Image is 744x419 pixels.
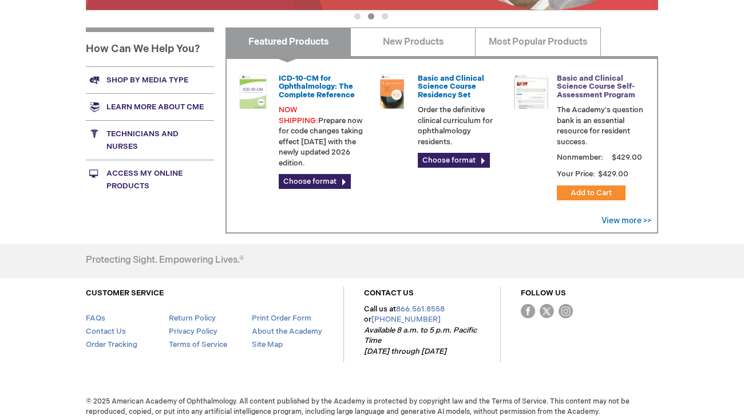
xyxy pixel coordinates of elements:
[86,314,105,323] a: FAQs
[252,314,311,323] a: Print Order Form
[279,74,355,100] a: ICD-10-CM for Ophthalmology: The Complete Reference
[521,288,566,298] a: FOLLOW US
[225,27,351,56] a: Featured Products
[236,74,270,109] img: 0120008u_42.png
[364,288,414,298] a: CONTACT US
[354,13,361,19] button: 1 of 3
[540,304,554,318] img: Twitter
[475,27,600,56] a: Most Popular Products
[514,74,548,109] img: bcscself_20.jpg
[382,13,388,19] button: 3 of 3
[610,153,644,162] span: $429.00
[169,327,217,336] a: Privacy Policy
[86,27,214,66] h1: How Can We Help You?
[279,105,318,125] font: NOW SHIPPING:
[86,288,164,298] a: CUSTOMER SERVICE
[86,340,137,349] a: Order Tracking
[557,185,626,200] button: Add to Cart
[86,93,214,120] a: Learn more about CME
[557,74,635,100] a: Basic and Clinical Science Course Self-Assessment Program
[169,314,216,323] a: Return Policy
[279,174,351,189] a: Choose format
[252,340,283,349] a: Site Map
[364,304,480,357] p: Call us at or
[86,255,244,266] h4: Protecting Sight. Empowering Lives.®
[86,120,214,160] a: Technicians and nurses
[418,153,490,168] a: Choose format
[597,169,630,179] span: $429.00
[77,397,667,416] span: © 2025 American Academy of Ophthalmology. All content published by the Academy is protected by co...
[557,169,595,179] strong: Your Price:
[350,27,476,56] a: New Products
[559,304,573,318] img: instagram
[557,105,644,147] p: The Academy's question bank is an essential resource for resident success.
[86,66,214,93] a: Shop by media type
[169,340,227,349] a: Terms of Service
[571,188,612,197] span: Add to Cart
[371,315,441,324] a: [PHONE_NUMBER]
[86,327,126,336] a: Contact Us
[521,304,535,318] img: Facebook
[86,160,214,199] a: Access My Online Products
[252,327,322,336] a: About the Academy
[418,105,505,147] p: Order the definitive clinical curriculum for ophthalmology residents.
[396,305,445,314] a: 866.561.8558
[279,105,366,168] p: Prepare now for code changes taking effect [DATE] with the newly updated 2026 edition.
[418,74,484,100] a: Basic and Clinical Science Course Residency Set
[601,216,651,226] a: View more >>
[557,151,603,165] strong: Nonmember:
[364,326,477,356] em: Available 8 a.m. to 5 p.m. Pacific Time [DATE] through [DATE]
[375,74,409,109] img: 02850963u_47.png
[368,13,374,19] button: 2 of 3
